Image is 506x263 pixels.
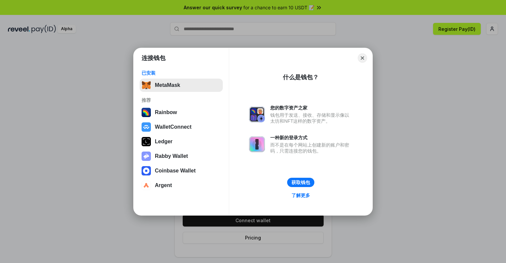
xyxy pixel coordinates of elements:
img: svg+xml,%3Csvg%20width%3D%2228%22%20height%3D%2228%22%20viewBox%3D%220%200%2028%2028%22%20fill%3D... [142,122,151,132]
button: Coinbase Wallet [140,164,223,177]
img: svg+xml,%3Csvg%20xmlns%3D%22http%3A%2F%2Fwww.w3.org%2F2000%2Fsvg%22%20fill%3D%22none%22%20viewBox... [249,136,265,152]
button: Rainbow [140,106,223,119]
a: 了解更多 [287,191,314,200]
div: Ledger [155,139,172,145]
div: 而不是在每个网站上创建新的账户和密码，只需连接您的钱包。 [270,142,352,154]
div: 获取钱包 [291,179,310,185]
div: 您的数字资产之家 [270,105,352,111]
button: Rabby Wallet [140,150,223,163]
button: Close [358,53,367,63]
button: WalletConnect [140,120,223,134]
button: MetaMask [140,79,223,92]
div: WalletConnect [155,124,192,130]
div: 什么是钱包？ [283,73,319,81]
div: 推荐 [142,97,221,103]
div: MetaMask [155,82,180,88]
button: Argent [140,179,223,192]
img: svg+xml,%3Csvg%20width%3D%22120%22%20height%3D%22120%22%20viewBox%3D%220%200%20120%20120%22%20fil... [142,108,151,117]
img: svg+xml,%3Csvg%20xmlns%3D%22http%3A%2F%2Fwww.w3.org%2F2000%2Fsvg%22%20fill%3D%22none%22%20viewBox... [142,152,151,161]
img: svg+xml,%3Csvg%20xmlns%3D%22http%3A%2F%2Fwww.w3.org%2F2000%2Fsvg%22%20fill%3D%22none%22%20viewBox... [249,106,265,122]
div: 钱包用于发送、接收、存储和显示像以太坊和NFT这样的数字资产。 [270,112,352,124]
div: Coinbase Wallet [155,168,196,174]
img: svg+xml,%3Csvg%20width%3D%2228%22%20height%3D%2228%22%20viewBox%3D%220%200%2028%2028%22%20fill%3D... [142,166,151,175]
img: svg+xml,%3Csvg%20width%3D%2228%22%20height%3D%2228%22%20viewBox%3D%220%200%2028%2028%22%20fill%3D... [142,181,151,190]
div: 了解更多 [291,192,310,198]
div: Rainbow [155,109,177,115]
button: Ledger [140,135,223,148]
div: Argent [155,182,172,188]
button: 获取钱包 [287,178,314,187]
img: svg+xml,%3Csvg%20fill%3D%22none%22%20height%3D%2233%22%20viewBox%3D%220%200%2035%2033%22%20width%... [142,81,151,90]
h1: 连接钱包 [142,54,165,62]
img: svg+xml,%3Csvg%20xmlns%3D%22http%3A%2F%2Fwww.w3.org%2F2000%2Fsvg%22%20width%3D%2228%22%20height%3... [142,137,151,146]
div: 一种新的登录方式 [270,135,352,141]
div: 已安装 [142,70,221,76]
div: Rabby Wallet [155,153,188,159]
